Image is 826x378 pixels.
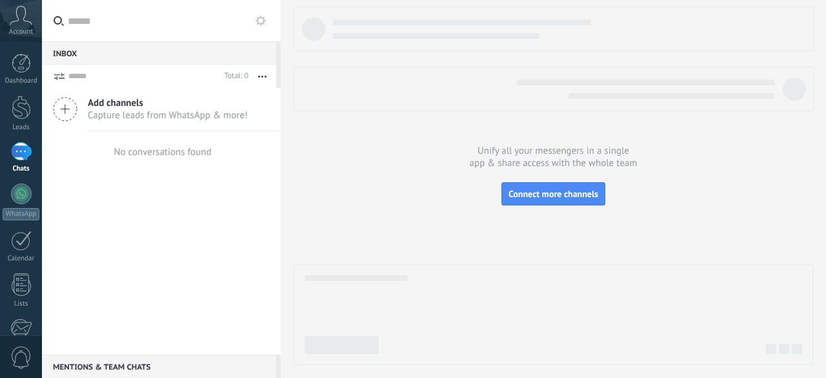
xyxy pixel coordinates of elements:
[42,355,276,378] div: Mentions & Team chats
[114,146,211,158] div: No conversations found
[3,255,40,263] div: Calendar
[9,28,33,36] span: Account
[42,41,276,65] div: Inbox
[88,97,248,109] span: Add channels
[3,77,40,85] div: Dashboard
[3,300,40,308] div: Lists
[501,182,605,205] button: Connect more channels
[3,165,40,173] div: Chats
[3,208,39,220] div: WhatsApp
[219,70,248,83] div: Total: 0
[509,188,598,200] span: Connect more channels
[3,123,40,132] div: Leads
[88,109,248,121] span: Capture leads from WhatsApp & more!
